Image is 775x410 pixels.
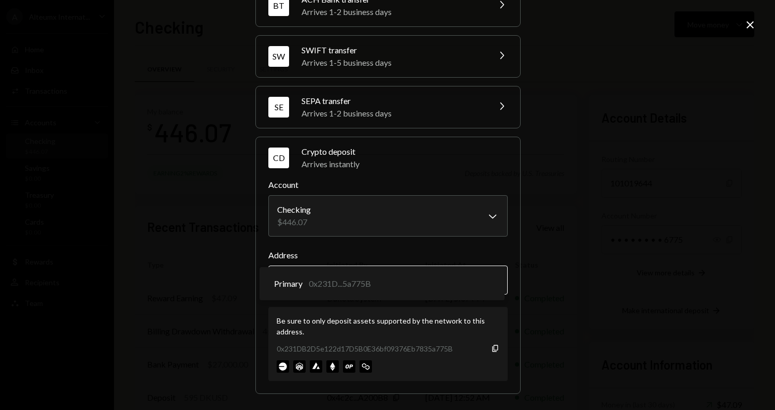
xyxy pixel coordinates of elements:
[310,360,322,373] img: avalanche-mainnet
[309,277,371,290] div: 0x231D...5a775B
[268,195,508,237] button: Account
[302,6,483,18] div: Arrives 1-2 business days
[268,46,289,67] div: SW
[268,148,289,168] div: CD
[360,360,372,373] img: polygon-mainnet
[268,266,508,295] button: Address
[302,107,483,120] div: Arrives 1-2 business days
[277,343,453,354] div: 0x231DB2D5e122d17D5B0E36bf09376Eb7835a775B
[268,97,289,118] div: SE
[274,277,303,290] span: Primary
[302,95,483,107] div: SEPA transfer
[326,360,339,373] img: ethereum-mainnet
[343,360,355,373] img: optimism-mainnet
[302,158,508,170] div: Arrives instantly
[277,360,289,373] img: base-mainnet
[268,249,508,261] label: Address
[277,315,499,337] div: Be sure to only deposit assets supported by the network to this address.
[302,145,508,158] div: Crypto deposit
[302,44,483,56] div: SWIFT transfer
[302,56,483,69] div: Arrives 1-5 business days
[268,179,508,191] label: Account
[293,360,306,373] img: arbitrum-mainnet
